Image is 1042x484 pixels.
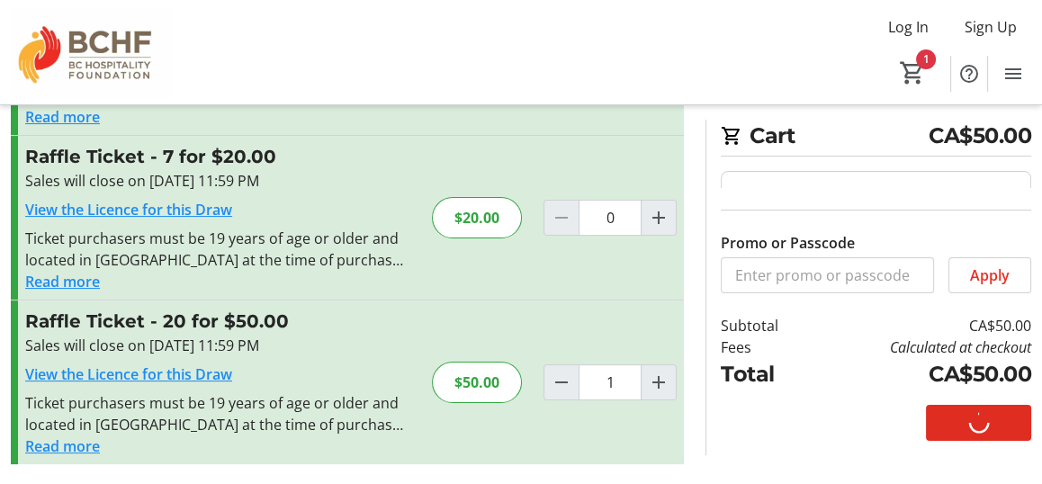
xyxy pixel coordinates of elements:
[736,186,1016,208] div: 1x Raffle Ticket (20 for $50.00)
[721,232,855,254] label: Promo or Passcode
[948,257,1031,293] button: Apply
[888,16,929,38] span: Log In
[811,358,1031,390] td: CA$50.00
[721,358,811,390] td: Total
[721,120,1031,157] h2: Cart
[721,336,811,358] td: Fees
[896,57,929,89] button: Cart
[11,7,171,97] img: BC Hospitality Foundation's Logo
[970,264,1010,286] span: Apply
[811,315,1031,336] td: CA$50.00
[579,200,642,236] input: Raffle Ticket Quantity
[544,365,579,399] button: Decrement by one
[965,16,1017,38] span: Sign Up
[995,56,1031,92] button: Menu
[25,106,100,128] button: Read more
[25,200,232,220] a: View the Licence for this Draw
[25,364,232,384] a: View the Licence for this Draw
[25,392,410,435] div: Ticket purchasers must be 19 years of age or older and located in [GEOGRAPHIC_DATA] at the time o...
[25,143,410,170] h3: Raffle Ticket - 7 for $20.00
[950,13,1031,41] button: Sign Up
[579,364,642,400] input: Raffle Ticket Quantity
[721,257,934,293] input: Enter promo or passcode
[432,362,522,403] div: $50.00
[25,271,100,292] button: Read more
[951,56,987,92] button: Help
[432,197,522,238] div: $20.00
[25,170,410,192] div: Sales will close on [DATE] 11:59 PM
[874,13,943,41] button: Log In
[642,365,676,399] button: Increment by one
[929,120,1031,152] span: CA$50.00
[25,435,100,457] button: Read more
[25,228,410,271] div: Ticket purchasers must be 19 years of age or older and located in [GEOGRAPHIC_DATA] at the time o...
[25,308,410,335] h3: Raffle Ticket - 20 for $50.00
[642,201,676,235] button: Increment by one
[721,315,811,336] td: Subtotal
[25,335,410,356] div: Sales will close on [DATE] 11:59 PM
[811,336,1031,358] td: Calculated at checkout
